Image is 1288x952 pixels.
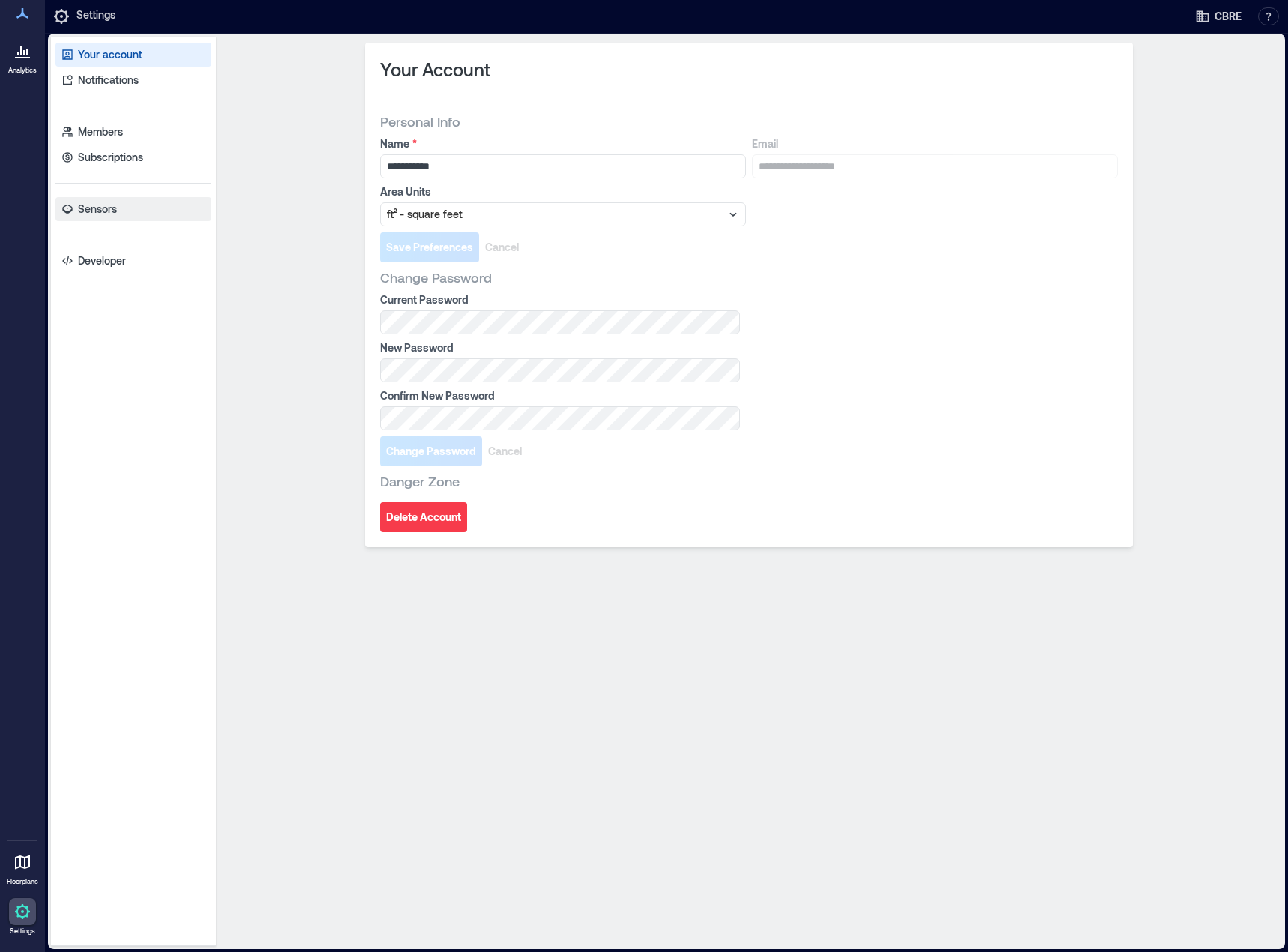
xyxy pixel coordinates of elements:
p: Analytics [8,66,37,75]
span: Delete Account [386,510,461,525]
p: Subscriptions [78,150,143,165]
a: Developer [55,249,211,273]
p: Sensors [78,202,117,217]
span: Save Preferences [386,240,473,255]
a: Members [55,120,211,144]
a: Floorplans [2,844,43,891]
span: Change Password [386,444,476,459]
label: Name [380,136,743,151]
p: Developer [78,253,126,268]
label: New Password [380,340,737,355]
span: Personal Info [380,112,460,130]
span: Cancel [485,240,519,255]
label: Current Password [380,292,737,307]
p: Notifications [78,73,139,88]
span: CBRE [1215,9,1242,24]
button: Change Password [380,436,482,466]
a: Notifications [55,68,211,92]
span: Danger Zone [380,472,460,490]
button: Save Preferences [380,232,479,262]
p: Settings [76,7,115,25]
a: Analytics [4,33,41,79]
label: Email [752,136,1115,151]
a: Sensors [55,197,211,221]
span: Cancel [488,444,522,459]
span: Your Account [380,58,490,82]
label: Confirm New Password [380,388,737,403]
p: Settings [10,927,35,936]
p: Members [78,124,123,139]
span: Change Password [380,268,492,286]
label: Area Units [380,184,743,199]
a: Subscriptions [55,145,211,169]
p: Your account [78,47,142,62]
button: Cancel [482,436,528,466]
button: Cancel [479,232,525,262]
p: Floorplans [7,877,38,886]
button: CBRE [1191,4,1246,28]
button: Delete Account [380,502,467,532]
a: Your account [55,43,211,67]
a: Settings [4,894,40,940]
